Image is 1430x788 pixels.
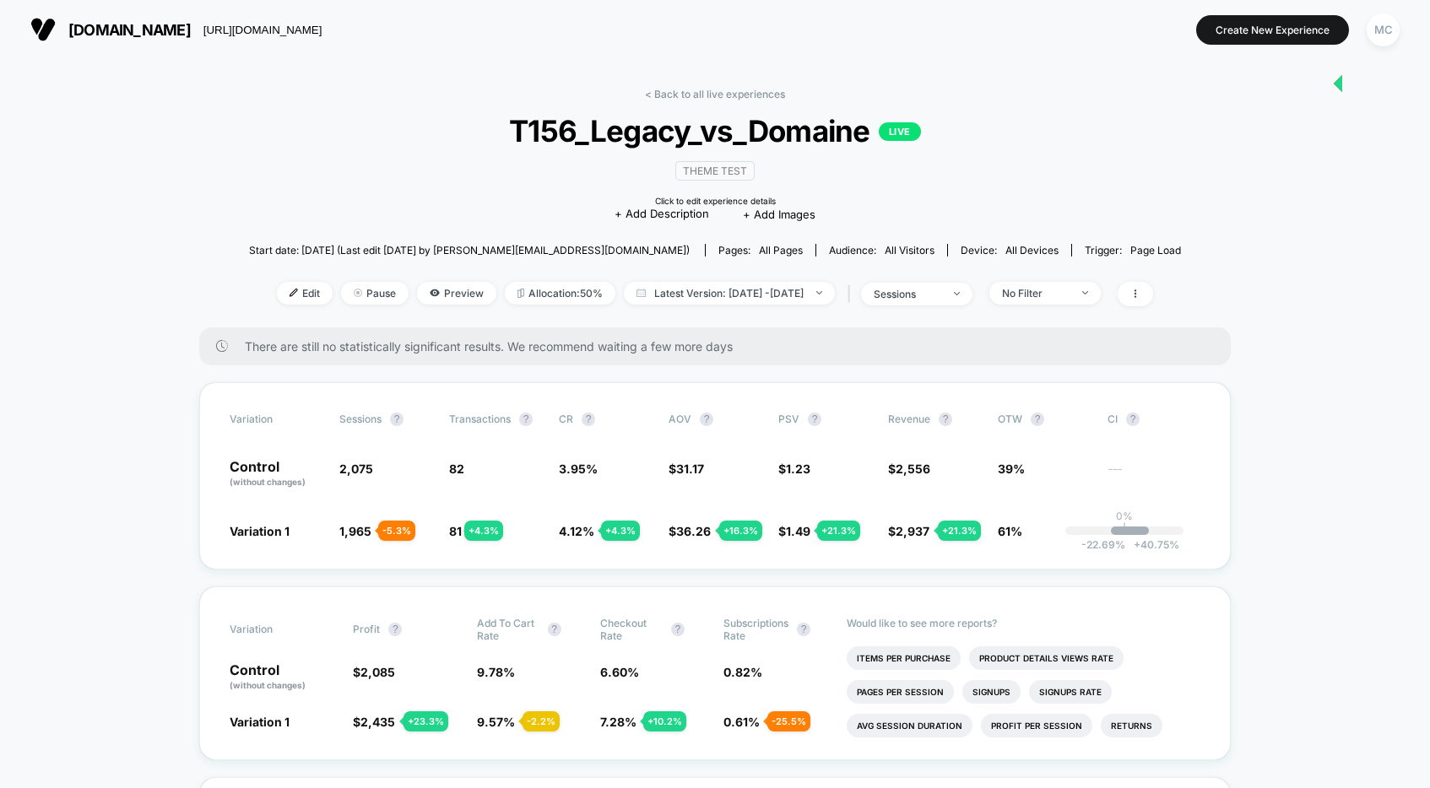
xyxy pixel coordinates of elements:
[360,715,395,729] span: 2,435
[390,413,404,426] button: ?
[378,521,415,541] div: - 5.3 %
[1085,244,1181,256] div: Trigger:
[669,413,691,425] span: AOV
[449,524,462,538] span: 81
[645,88,785,100] a: < Back to all live experiences
[888,524,929,538] span: $
[505,282,615,305] span: Allocation: 50%
[519,413,533,426] button: ?
[1125,538,1179,551] span: 40.75 %
[1367,13,1400,46] div: MC
[669,461,704,476] span: $
[723,715,760,729] span: 0.61 %
[676,461,704,476] span: 31.17
[339,524,371,538] span: 1,965
[847,646,961,670] li: Items Per Purchase
[786,461,810,476] span: 1.23
[1108,464,1200,488] span: ---
[962,680,1021,704] li: Signups
[624,282,835,305] span: Latest Version: [DATE] - [DATE]
[778,461,810,476] span: $
[388,623,402,636] button: ?
[896,461,930,476] span: 2,556
[245,339,1197,354] span: There are still no statistically significant results. We recommend waiting a few more days
[998,524,1022,538] span: 61%
[230,617,322,642] span: Variation
[341,282,409,305] span: Pause
[295,113,1134,148] span: T156_Legacy_vs_Domaine
[723,665,762,679] span: 0.82 %
[477,665,515,679] span: 9.78 %
[353,623,380,635] span: Profit
[847,714,972,737] li: Avg Session Duration
[1134,538,1140,551] span: +
[829,244,934,256] div: Audience:
[600,617,663,642] span: Checkout Rate
[636,289,646,297] img: calendar
[888,461,930,476] span: $
[723,617,788,642] span: Subscriptions Rate
[230,460,322,488] p: Control
[954,292,960,295] img: end
[404,711,448,731] div: + 23.3 %
[1031,413,1044,426] button: ?
[353,715,395,729] span: $
[417,282,496,305] span: Preview
[671,623,685,636] button: ?
[1362,13,1405,47] button: MC
[230,680,306,690] span: (without changes)
[816,291,822,294] img: end
[743,208,815,221] span: + Add Images
[559,524,594,538] span: 4.12 %
[249,244,690,256] span: Start date: [DATE] (Last edit [DATE] by [PERSON_NAME][EMAIL_ADDRESS][DOMAIN_NAME])
[1082,291,1088,294] img: end
[1101,714,1162,737] li: Returns
[1123,522,1126,535] p: |
[68,21,191,39] span: [DOMAIN_NAME]
[847,617,1200,629] p: Would like to see more reports?
[360,665,395,679] span: 2,085
[354,289,362,297] img: end
[1081,538,1125,551] span: -22.69 %
[477,617,539,642] span: Add To Cart Rate
[1116,510,1133,522] p: 0%
[582,413,595,426] button: ?
[230,524,290,538] span: Variation 1
[896,524,929,538] span: 2,937
[700,413,713,426] button: ?
[778,524,810,538] span: $
[874,288,941,300] div: sessions
[601,521,640,541] div: + 4.3 %
[643,711,686,731] div: + 10.2 %
[477,715,515,729] span: 9.57 %
[559,461,598,476] span: 3.95 %
[888,413,930,425] span: Revenue
[600,715,636,729] span: 7.28 %
[230,715,290,729] span: Variation 1
[1108,413,1200,426] span: CI
[885,244,934,256] span: All Visitors
[230,477,306,487] span: (without changes)
[230,413,322,426] span: Variation
[230,663,336,692] p: Control
[464,521,503,541] div: + 4.3 %
[817,521,860,541] div: + 21.3 %
[203,24,322,36] div: [URL][DOMAIN_NAME]
[675,161,755,181] span: Theme Test
[759,244,803,256] span: all pages
[339,461,373,476] span: 2,075
[719,521,762,541] div: + 16.3 %
[981,714,1092,737] li: Profit Per Session
[339,413,382,425] span: Sessions
[277,282,333,305] span: Edit
[449,413,511,425] span: Transactions
[25,16,327,43] button: [DOMAIN_NAME][URL][DOMAIN_NAME]
[449,461,464,476] span: 82
[1196,15,1349,45] button: Create New Experience
[655,196,776,206] div: Click to edit experience details
[879,122,921,141] p: LIVE
[523,711,560,731] div: - 2.2 %
[808,413,821,426] button: ?
[30,17,56,42] img: Visually logo
[669,524,711,538] span: $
